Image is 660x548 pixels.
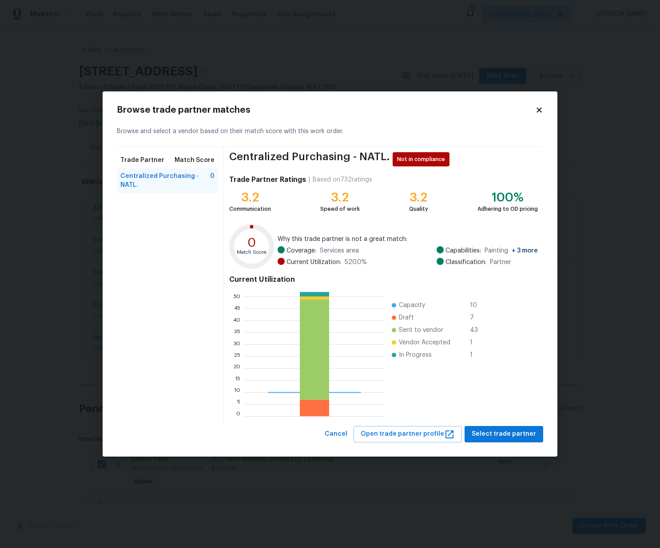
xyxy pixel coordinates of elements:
[512,248,538,254] span: + 3 more
[247,237,256,249] text: 0
[409,205,428,213] div: Quality
[233,366,240,371] text: 20
[409,193,428,202] div: 3.2
[234,330,240,335] text: 35
[286,246,316,255] span: Coverage:
[321,426,351,442] button: Cancel
[117,106,535,114] h2: Browse trade partner matches
[470,326,484,335] span: 43
[233,342,240,347] text: 30
[233,294,240,300] text: 50
[313,175,372,184] div: Based on 732 ratings
[477,193,538,202] div: 100%
[354,426,462,442] button: Open trade partner profile
[399,313,414,322] span: Draft
[120,156,164,165] span: Trade Partner
[472,429,536,440] span: Select trade partner
[477,205,538,213] div: Adhering to OD pricing
[235,378,240,383] text: 15
[237,250,266,255] text: Match Score
[399,338,450,347] span: Vendor Accepted
[229,175,306,184] h4: Trade Partner Ratings
[361,429,455,440] span: Open trade partner profile
[229,275,538,284] h4: Current Utilization
[229,152,390,166] span: Centralized Purchasing - NATL.
[485,246,538,255] span: Painting
[229,205,271,213] div: Communication
[445,246,481,255] span: Capabilities:
[445,258,486,267] span: Classification:
[229,193,271,202] div: 3.2
[175,156,215,165] span: Match Score
[306,175,313,184] div: |
[234,354,240,359] text: 25
[236,414,240,419] text: 0
[120,172,210,189] span: Centralized Purchasing - NATL.
[399,326,443,335] span: Sent to vendor
[278,235,538,244] span: Why this trade partner is not a great match:
[470,338,484,347] span: 1
[399,351,432,359] span: In Progress
[233,318,240,323] text: 40
[234,390,240,395] text: 10
[237,402,240,407] text: 5
[397,155,449,164] span: Not in compliance
[465,426,543,442] button: Select trade partner
[490,258,511,267] span: Partner
[345,258,367,267] span: 520.0 %
[320,193,360,202] div: 3.2
[210,172,215,189] span: 0
[470,301,484,310] span: 10
[320,246,359,255] span: Services area
[117,116,543,147] div: Browse and select a vendor based on their match score with this work order.
[320,205,360,213] div: Speed of work
[325,429,347,440] span: Cancel
[470,351,484,359] span: 1
[470,313,484,322] span: 7
[234,306,240,311] text: 45
[399,301,425,310] span: Capacity
[286,258,341,267] span: Current Utilization:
